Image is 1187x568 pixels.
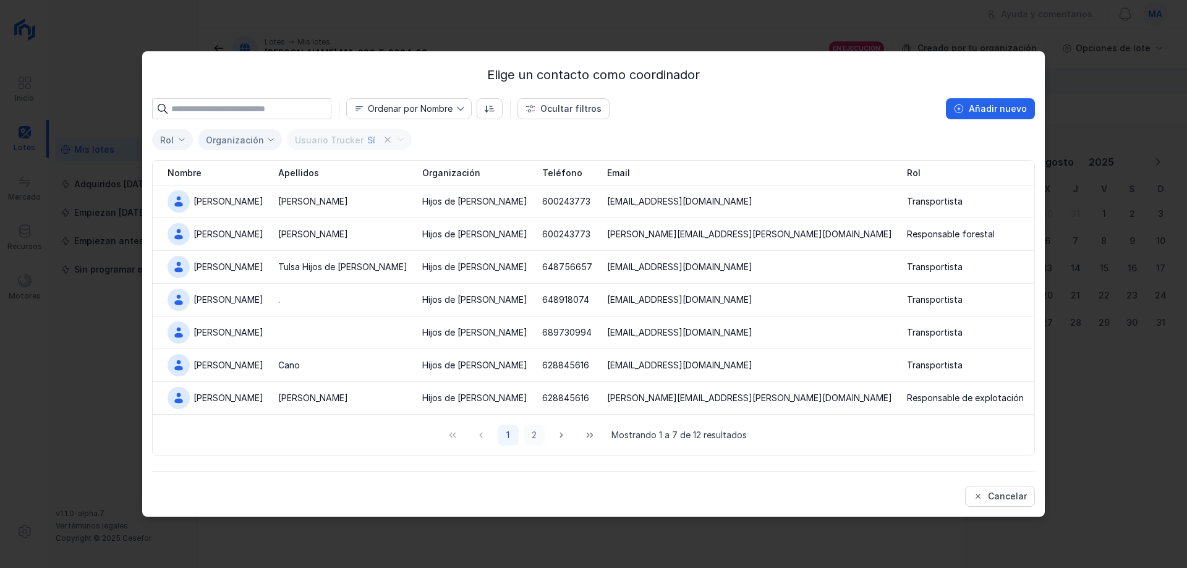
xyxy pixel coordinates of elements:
[542,261,592,273] div: 648756657
[517,98,610,119] button: Ocultar filtros
[542,228,590,240] div: 600243773
[542,359,589,371] div: 628845616
[347,99,456,119] span: Nombre
[607,261,752,273] div: [EMAIL_ADDRESS][DOMAIN_NAME]
[607,392,892,404] div: [PERSON_NAME][EMAIL_ADDRESS][PERSON_NAME][DOMAIN_NAME]
[422,392,527,404] div: Hijos de [PERSON_NAME]
[965,486,1035,507] button: Cancelar
[907,195,963,208] div: Transportista
[422,195,527,208] div: Hijos de [PERSON_NAME]
[542,195,590,208] div: 600243773
[422,228,527,240] div: Hijos de [PERSON_NAME]
[278,167,319,179] span: Apellidos
[578,425,602,446] button: Last Page
[611,429,747,441] span: Mostrando 1 a 7 de 12 resultados
[969,103,1027,115] div: Añadir nuevo
[422,261,527,273] div: Hijos de [PERSON_NAME]
[542,167,582,179] span: Teléfono
[907,359,963,371] div: Transportista
[946,98,1035,119] button: Añadir nuevo
[278,392,348,404] div: [PERSON_NAME]
[422,359,527,371] div: Hijos de [PERSON_NAME]
[907,294,963,306] div: Transportista
[988,490,1027,502] div: Cancelar
[607,195,752,208] div: [EMAIL_ADDRESS][DOMAIN_NAME]
[194,392,263,404] div: [PERSON_NAME]
[550,425,573,446] button: Next Page
[542,294,589,306] div: 648918074
[278,359,300,371] div: Cano
[907,228,995,240] div: Responsable forestal
[168,167,202,179] span: Nombre
[194,228,263,240] div: [PERSON_NAME]
[194,195,263,208] div: [PERSON_NAME]
[206,135,264,145] div: Organización
[540,103,602,115] div: Ocultar filtros
[194,359,263,371] div: [PERSON_NAME]
[152,66,1035,83] div: Elige un contacto como coordinador
[422,167,480,179] span: Organización
[607,359,752,371] div: [EMAIL_ADDRESS][DOMAIN_NAME]
[607,167,630,179] span: Email
[907,392,1024,404] div: Responsable de explotación
[278,195,348,208] div: [PERSON_NAME]
[278,228,348,240] div: [PERSON_NAME]
[607,228,892,240] div: [PERSON_NAME][EMAIL_ADDRESS][PERSON_NAME][DOMAIN_NAME]
[524,425,545,446] button: Page 2
[194,326,263,339] div: [PERSON_NAME]
[607,294,752,306] div: [EMAIL_ADDRESS][DOMAIN_NAME]
[607,326,752,339] div: [EMAIL_ADDRESS][DOMAIN_NAME]
[153,130,177,150] span: Seleccionar
[278,294,280,306] div: .
[368,104,453,113] div: Ordenar por Nombre
[498,425,519,446] button: Page 1
[422,294,527,306] div: Hijos de [PERSON_NAME]
[160,135,174,145] div: Rol
[907,261,963,273] div: Transportista
[907,167,921,179] span: Rol
[542,326,592,339] div: 689730994
[194,261,263,273] div: [PERSON_NAME]
[907,326,963,339] div: Transportista
[542,392,589,404] div: 628845616
[422,326,527,339] div: Hijos de [PERSON_NAME]
[278,261,407,273] div: Tulsa Hijos de [PERSON_NAME]
[194,294,263,306] div: [PERSON_NAME]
